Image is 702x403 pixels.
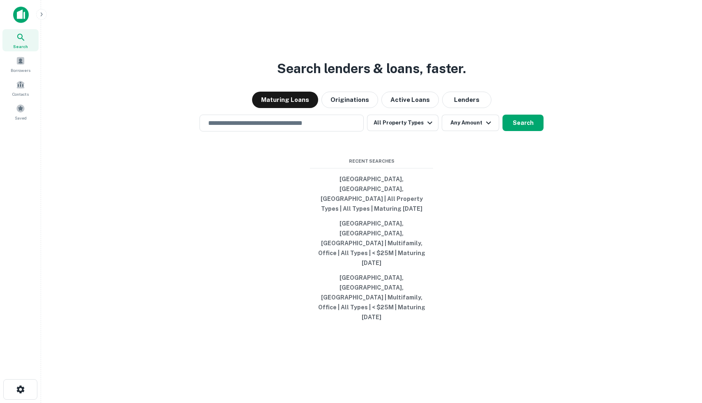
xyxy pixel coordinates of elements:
span: Saved [15,115,27,121]
button: Maturing Loans [252,92,318,108]
a: Saved [2,101,39,123]
button: Lenders [442,92,491,108]
button: All Property Types [367,115,438,131]
span: Contacts [12,91,29,97]
img: capitalize-icon.png [13,7,29,23]
a: Search [2,29,39,51]
span: Borrowers [11,67,30,74]
button: Active Loans [381,92,439,108]
span: Recent Searches [310,158,433,165]
button: Originations [321,92,378,108]
span: Search [13,43,28,50]
button: [GEOGRAPHIC_DATA], [GEOGRAPHIC_DATA], [GEOGRAPHIC_DATA] | Multifamily, Office | All Types | < $25... [310,270,433,325]
button: Any Amount [442,115,499,131]
button: Search [502,115,544,131]
iframe: Chat Widget [661,311,702,350]
h3: Search lenders & loans, faster. [277,59,466,78]
a: Contacts [2,77,39,99]
a: Borrowers [2,53,39,75]
button: [GEOGRAPHIC_DATA], [GEOGRAPHIC_DATA], [GEOGRAPHIC_DATA] | Multifamily, Office | All Types | < $25... [310,216,433,270]
button: [GEOGRAPHIC_DATA], [GEOGRAPHIC_DATA], [GEOGRAPHIC_DATA] | All Property Types | All Types | Maturi... [310,172,433,216]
